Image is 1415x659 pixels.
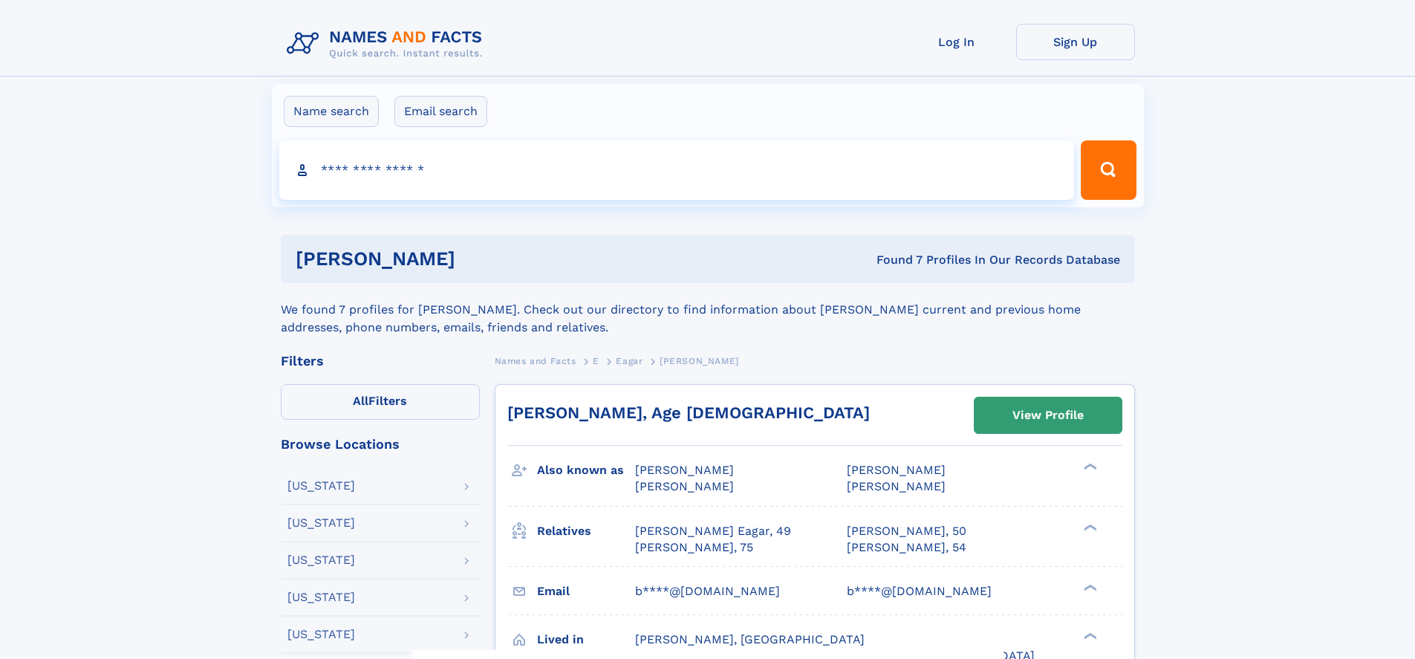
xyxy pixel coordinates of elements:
[593,351,599,370] a: E
[635,539,753,556] a: [PERSON_NAME], 75
[666,252,1120,268] div: Found 7 Profiles In Our Records Database
[537,627,635,652] h3: Lived in
[593,356,599,366] span: E
[495,351,576,370] a: Names and Facts
[1080,631,1098,640] div: ❯
[1012,398,1084,432] div: View Profile
[1080,462,1098,472] div: ❯
[394,96,487,127] label: Email search
[635,463,734,477] span: [PERSON_NAME]
[897,24,1016,60] a: Log In
[281,283,1135,337] div: We found 7 profiles for [PERSON_NAME]. Check out our directory to find information about [PERSON_...
[281,438,480,451] div: Browse Locations
[537,458,635,483] h3: Also known as
[287,517,355,529] div: [US_STATE]
[1016,24,1135,60] a: Sign Up
[1080,522,1098,532] div: ❯
[279,140,1075,200] input: search input
[284,96,379,127] label: Name search
[353,394,368,408] span: All
[281,384,480,420] label: Filters
[1081,140,1136,200] button: Search Button
[635,632,865,646] span: [PERSON_NAME], [GEOGRAPHIC_DATA]
[635,523,791,539] a: [PERSON_NAME] Eagar, 49
[287,591,355,603] div: [US_STATE]
[287,480,355,492] div: [US_STATE]
[635,479,734,493] span: [PERSON_NAME]
[660,356,739,366] span: [PERSON_NAME]
[847,463,946,477] span: [PERSON_NAME]
[281,24,495,64] img: Logo Names and Facts
[847,523,966,539] a: [PERSON_NAME], 50
[507,403,870,422] a: [PERSON_NAME], Age [DEMOGRAPHIC_DATA]
[281,354,480,368] div: Filters
[975,397,1122,433] a: View Profile
[537,579,635,604] h3: Email
[616,356,643,366] span: Eagar
[1080,582,1098,592] div: ❯
[537,519,635,544] h3: Relatives
[287,629,355,640] div: [US_STATE]
[296,250,666,268] h1: [PERSON_NAME]
[847,539,966,556] a: [PERSON_NAME], 54
[287,554,355,566] div: [US_STATE]
[847,479,946,493] span: [PERSON_NAME]
[616,351,643,370] a: Eagar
